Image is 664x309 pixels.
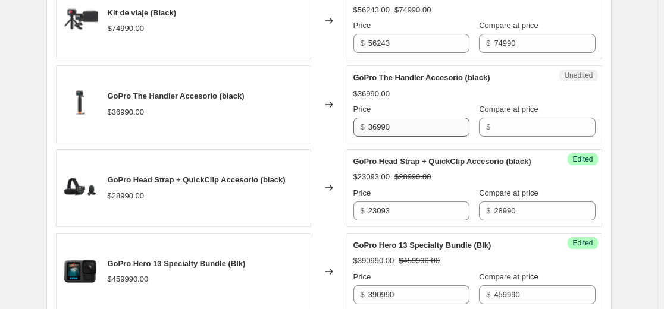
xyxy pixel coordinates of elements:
[486,122,490,131] span: $
[486,39,490,48] span: $
[353,157,531,166] span: GoPro Head Strap + QuickClip Accesorio (black)
[486,206,490,215] span: $
[353,188,371,197] span: Price
[353,241,491,250] span: GoPro Hero 13 Specialty Bundle (Blk)
[394,171,431,183] strike: $28990.00
[361,290,365,299] span: $
[479,105,538,113] span: Compare at price
[62,170,98,206] img: GoPro-CL-ACHOM-001-v1_80x.png
[108,175,286,184] span: GoPro Head Strap + QuickClip Accesorio (black)
[62,87,98,122] img: pdp-handler-image01-1920-2x_80x.webp
[62,254,98,289] img: gopro_hero_13_black_5k_action_camera_speciality_bundle_810116382187_80x.jpg
[353,171,390,183] div: $23093.00
[479,272,538,281] span: Compare at price
[353,272,371,281] span: Price
[353,88,390,100] div: $36990.00
[564,71,593,80] span: Unedited
[108,106,144,118] div: $36990.00
[62,3,98,39] img: pdp-travel-kit-image01-1920-2x_80x.webp
[353,73,490,82] span: GoPro The Handler Accesorio (black)
[353,21,371,30] span: Price
[108,259,246,268] span: GoPro Hero 13 Specialty Bundle (Blk)
[572,238,593,248] span: Edited
[353,4,390,16] div: $56243.00
[479,21,538,30] span: Compare at price
[108,190,144,202] div: $28990.00
[486,290,490,299] span: $
[572,154,593,164] span: Edited
[361,206,365,215] span: $
[361,39,365,48] span: $
[108,23,144,34] div: $74990.00
[108,273,149,285] div: $459990.00
[108,8,177,17] span: Kit de viaje (Black)
[399,255,440,267] strike: $459990.00
[394,4,431,16] strike: $74990.00
[353,255,394,267] div: $390990.00
[361,122,365,131] span: $
[353,105,371,113] span: Price
[479,188,538,197] span: Compare at price
[108,92,245,100] span: GoPro The Handler Accesorio (black)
